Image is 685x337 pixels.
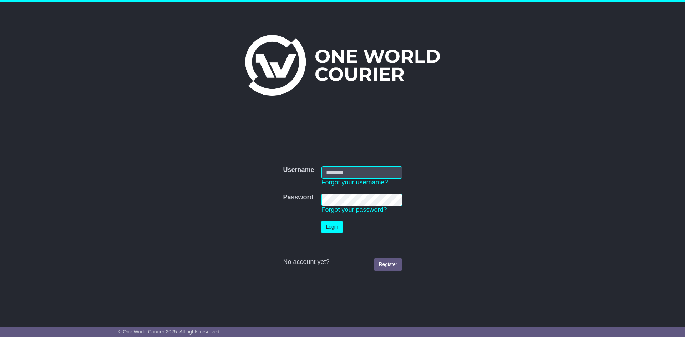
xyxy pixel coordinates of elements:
img: One World [245,35,440,96]
button: Login [321,221,343,233]
a: Forgot your password? [321,206,387,213]
a: Forgot your username? [321,179,388,186]
label: Username [283,166,314,174]
div: No account yet? [283,258,402,266]
a: Register [374,258,402,271]
label: Password [283,194,313,201]
span: © One World Courier 2025. All rights reserved. [118,329,221,335]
